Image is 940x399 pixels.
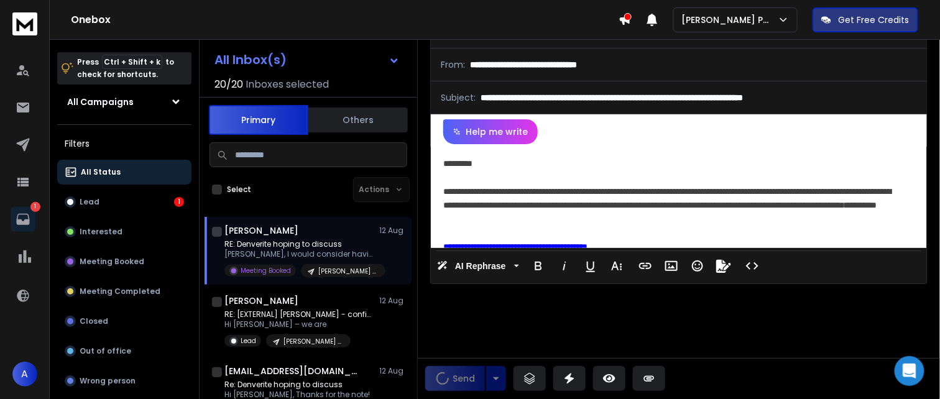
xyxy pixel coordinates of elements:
h3: Filters [57,135,191,152]
p: Meeting Completed [80,287,160,296]
img: logo [12,12,37,35]
button: Underline (Ctrl+U) [579,254,602,278]
h1: [PERSON_NAME] [224,224,298,237]
a: 1 [11,207,35,232]
p: 12 Aug [379,226,407,236]
span: Ctrl + Shift + k [102,55,162,69]
p: [PERSON_NAME] Point [318,267,378,276]
p: Re: Denverite hoping to discuss [224,380,370,390]
p: Wrong person [80,376,136,386]
button: All Campaigns [57,89,191,114]
div: 1 [174,197,184,207]
p: Get Free Credits [839,14,910,26]
button: A [12,362,37,387]
p: RE: Denverite hoping to discuss [224,239,374,249]
div: Open Intercom Messenger [895,356,924,386]
button: Insert Image (Ctrl+P) [660,254,683,278]
button: Wrong person [57,369,191,393]
h1: All Campaigns [67,96,134,108]
button: Meeting Completed [57,279,191,304]
button: Lead1 [57,190,191,214]
button: All Status [57,160,191,185]
p: 1 [30,202,40,212]
button: Out of office [57,339,191,364]
button: Others [308,106,408,134]
label: Select [227,185,251,195]
button: Primary [209,105,308,135]
h1: Onebox [71,12,619,27]
p: 12 Aug [379,366,407,376]
p: RE: [EXTERNAL] [PERSON_NAME] - confidential [224,310,374,319]
button: AI Rephrase [435,254,522,278]
p: Interested [80,227,122,237]
p: Press to check for shortcuts. [77,56,174,81]
p: Out of office [80,346,131,356]
p: Subject: [441,91,476,104]
span: AI Rephrase [453,261,509,272]
button: Emoticons [686,254,709,278]
p: All Status [81,167,121,177]
button: Get Free Credits [813,7,918,32]
p: From: [441,58,465,71]
span: 20 / 20 [214,77,243,92]
p: 12 Aug [379,296,407,306]
h1: [EMAIL_ADDRESS][DOMAIN_NAME] [224,365,361,377]
button: Insert Link (Ctrl+K) [634,254,657,278]
button: Closed [57,309,191,334]
button: All Inbox(s) [205,47,410,72]
button: Italic (Ctrl+I) [553,254,576,278]
button: More Text [605,254,629,278]
p: Lead [80,197,99,207]
h1: [PERSON_NAME] [224,295,298,307]
button: Interested [57,219,191,244]
p: Closed [80,316,108,326]
button: Code View [740,254,764,278]
p: Meeting Booked [241,266,291,275]
p: Lead [241,336,256,346]
button: Signature [712,254,735,278]
h3: Inboxes selected [246,77,329,92]
button: Meeting Booked [57,249,191,274]
p: Meeting Booked [80,257,144,267]
h1: All Inbox(s) [214,53,287,66]
p: Hi [PERSON_NAME] – we are [224,319,374,329]
p: [PERSON_NAME] Point [283,337,343,346]
p: [PERSON_NAME], I would consider having [224,249,374,259]
button: Help me write [443,119,538,144]
p: [PERSON_NAME] Point [681,14,778,26]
